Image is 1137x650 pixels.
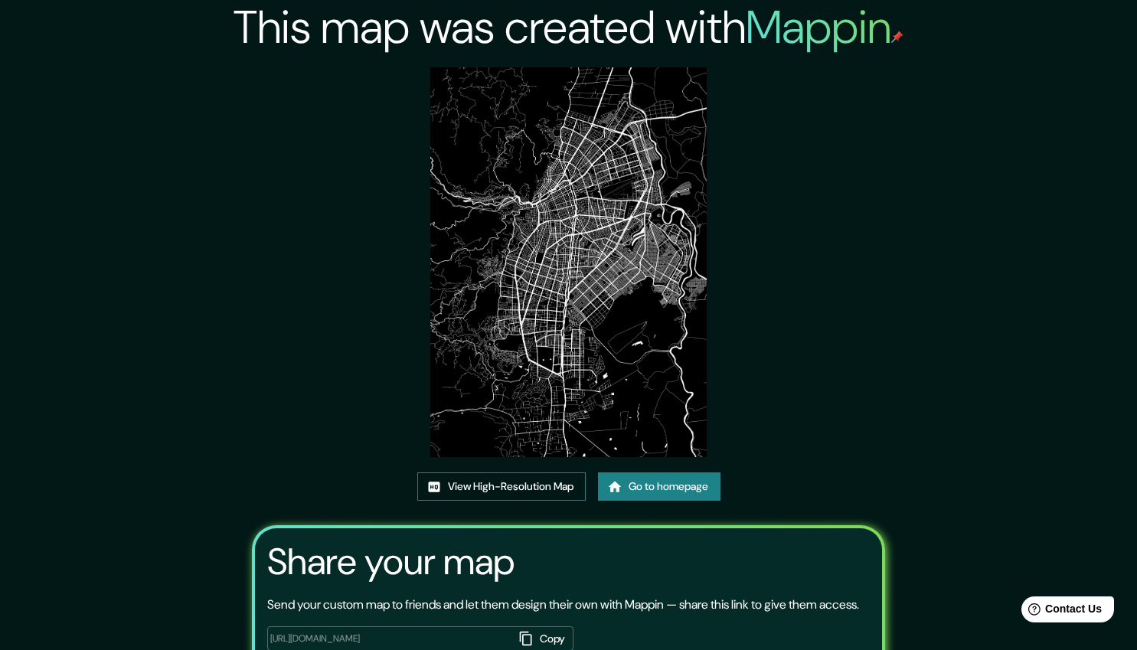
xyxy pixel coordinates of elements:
p: Send your custom map to friends and let them design their own with Mappin — share this link to gi... [267,596,859,614]
h3: Share your map [267,541,515,583]
a: View High-Resolution Map [417,472,586,501]
img: mappin-pin [891,31,903,43]
a: Go to homepage [598,472,720,501]
iframe: Help widget launcher [1001,590,1120,633]
img: created-map [430,67,706,457]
